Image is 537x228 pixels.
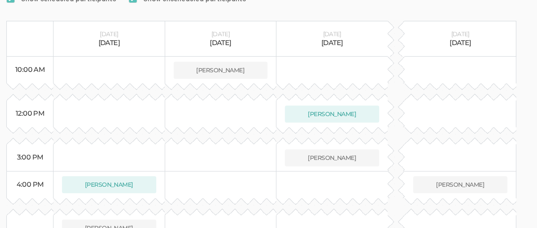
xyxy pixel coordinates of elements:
div: [DATE] [174,30,268,38]
button: [PERSON_NAME] [285,105,379,123]
div: [DATE] [413,38,507,48]
div: 3:00 PM [15,153,45,162]
div: [DATE] [174,38,268,48]
div: [DATE] [285,30,379,38]
button: [PERSON_NAME] [62,176,156,193]
div: 12:00 PM [15,109,45,119]
button: [PERSON_NAME] [174,62,268,79]
div: [DATE] [62,30,156,38]
div: [DATE] [285,38,379,48]
iframe: Chat Widget [495,187,537,228]
div: [DATE] [62,38,156,48]
div: 10:00 AM [15,65,45,75]
div: [DATE] [413,30,507,38]
div: 4:00 PM [15,180,45,190]
button: [PERSON_NAME] [413,176,507,193]
button: [PERSON_NAME] [285,149,379,166]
